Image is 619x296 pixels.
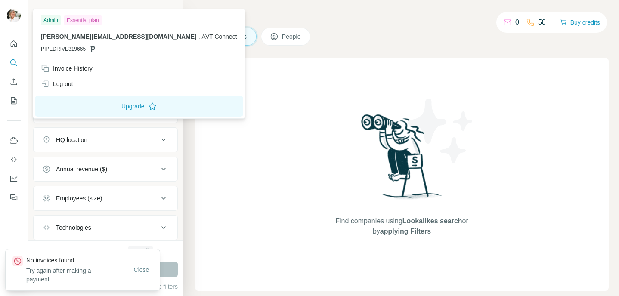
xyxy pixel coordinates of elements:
[64,15,102,25] div: Essential plan
[34,188,177,209] button: Employees (size)
[7,36,21,52] button: Quick start
[333,216,470,237] span: Find companies using or by
[7,190,21,205] button: Feedback
[202,33,237,40] span: AVT Connect
[41,80,73,88] div: Log out
[195,10,609,22] h4: Search
[130,247,142,255] div: + 500
[56,165,107,173] div: Annual revenue ($)
[7,55,21,71] button: Search
[198,33,200,40] span: .
[282,32,302,41] span: People
[7,152,21,167] button: Use Surfe API
[34,159,177,179] button: Annual revenue ($)
[7,171,21,186] button: Dashboard
[7,133,21,148] button: Use Surfe on LinkedIn
[538,17,546,28] p: 50
[33,8,60,15] div: New search
[7,9,21,22] img: Avatar
[34,217,177,238] button: Technologies
[402,92,480,170] img: Surfe Illustration - Stars
[41,64,93,73] div: Invoice History
[7,74,21,89] button: Enrich CSV
[7,93,21,108] button: My lists
[402,217,462,225] span: Lookalikes search
[380,228,431,235] span: applying Filters
[26,256,123,265] p: No invoices found
[34,129,177,150] button: HQ location
[58,246,153,256] div: 100 search results remaining
[26,266,123,284] p: Try again after making a payment
[35,96,243,117] button: Upgrade
[357,112,447,208] img: Surfe Illustration - Woman searching with binoculars
[41,33,197,40] span: [PERSON_NAME][EMAIL_ADDRESS][DOMAIN_NAME]
[560,16,600,28] button: Buy credits
[56,136,87,144] div: HQ location
[134,265,149,274] span: Close
[56,194,102,203] div: Employees (size)
[41,15,61,25] div: Admin
[128,262,155,277] button: Close
[56,223,91,232] div: Technologies
[150,5,183,18] button: Hide
[515,17,519,28] p: 0
[41,45,86,53] span: PIPEDRIVE319665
